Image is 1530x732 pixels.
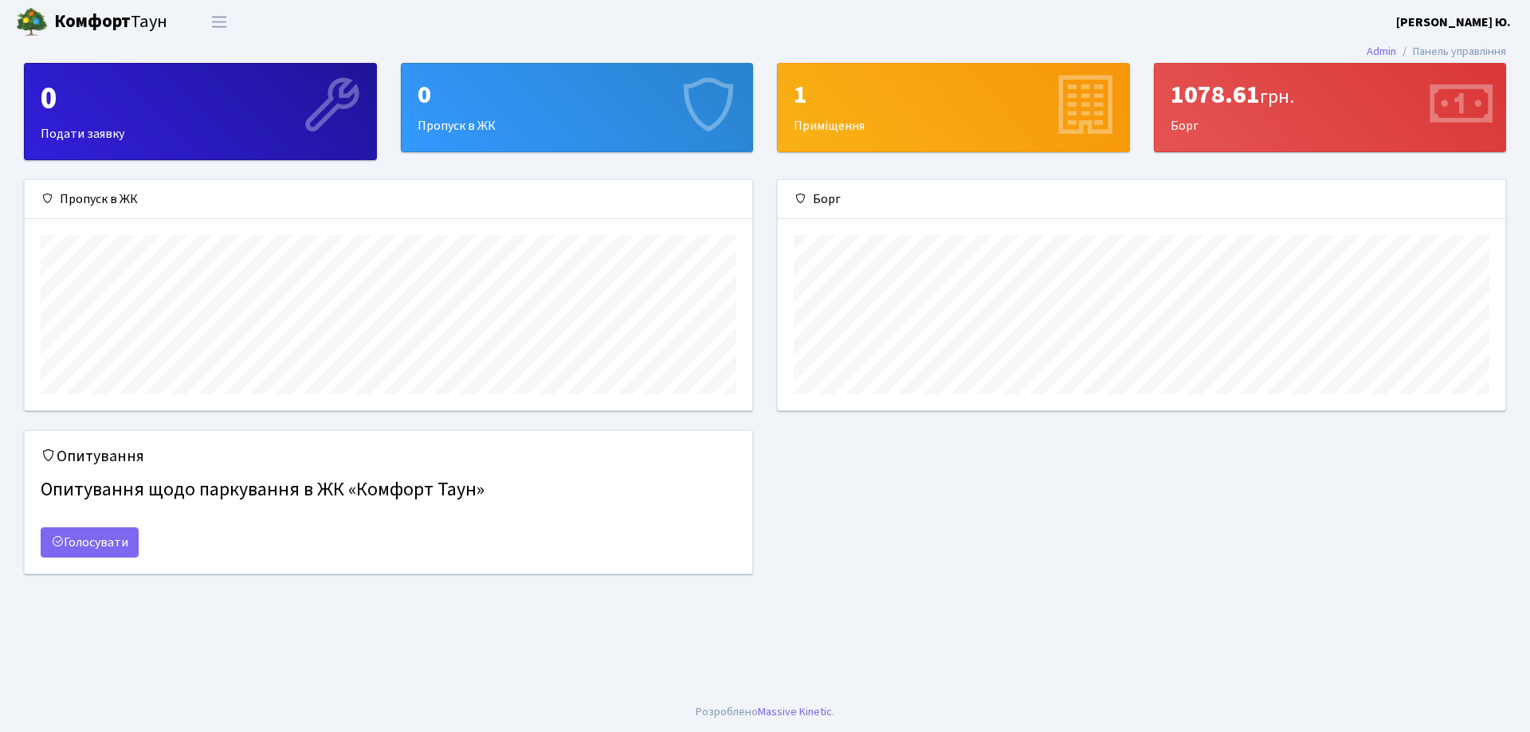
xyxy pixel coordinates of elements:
[54,9,131,34] b: Комфорт
[1396,13,1511,32] a: [PERSON_NAME] Ю.
[418,80,737,110] div: 0
[41,447,736,466] h5: Опитування
[696,703,834,721] div: .
[401,63,754,152] a: 0Пропуск в ЖК
[778,180,1505,219] div: Борг
[41,527,139,558] a: Голосувати
[1171,80,1490,110] div: 1078.61
[1367,43,1396,60] a: Admin
[1396,14,1511,31] b: [PERSON_NAME] Ю.
[1343,35,1530,69] nav: breadcrumb
[1155,64,1506,151] div: Борг
[41,80,360,118] div: 0
[696,703,758,720] a: Розроблено
[16,6,48,38] img: logo.png
[25,180,752,219] div: Пропуск в ЖК
[777,63,1130,152] a: 1Приміщення
[1396,43,1506,61] li: Панель управління
[41,472,736,508] h4: Опитування щодо паркування в ЖК «Комфорт Таун»
[402,64,753,151] div: Пропуск в ЖК
[794,80,1113,110] div: 1
[199,9,239,35] button: Переключити навігацію
[1260,83,1294,111] span: грн.
[778,64,1129,151] div: Приміщення
[24,63,377,160] a: 0Подати заявку
[54,9,167,36] span: Таун
[25,64,376,159] div: Подати заявку
[758,703,832,720] a: Massive Kinetic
